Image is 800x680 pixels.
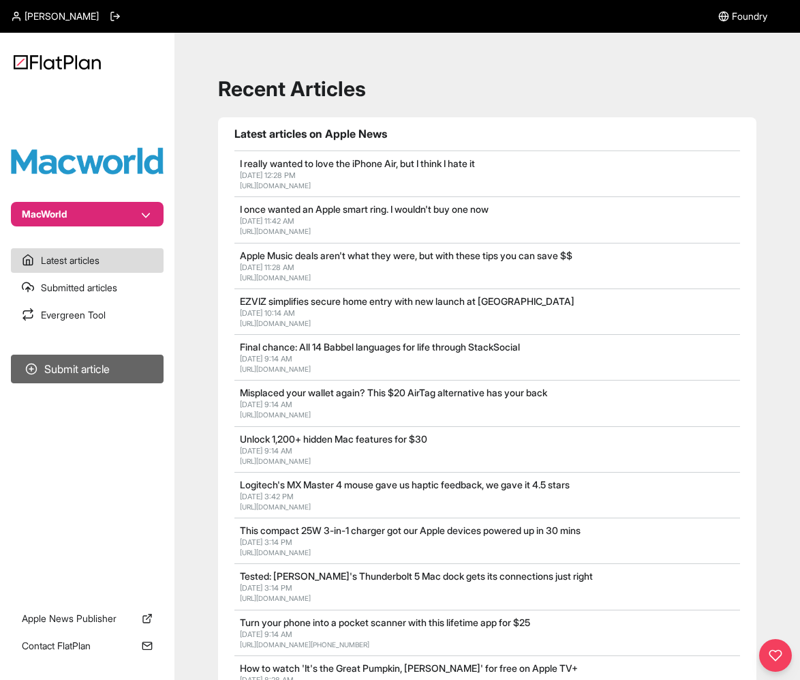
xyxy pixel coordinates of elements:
span: [DATE] 9:14 AM [240,446,292,456]
a: Turn your phone into a pocket scanner with this lifetime app for $25 [240,617,530,628]
img: Publication Logo [11,147,164,175]
a: Apple News Publisher [11,606,164,631]
span: [DATE] 12:28 PM [240,171,296,180]
a: Apple Music deals aren't what they were, but with these tips you can save $$ [240,250,572,261]
a: [URL][DOMAIN_NAME] [240,274,311,282]
a: [URL][DOMAIN_NAME] [240,227,311,235]
span: [DATE] 3:14 PM [240,583,292,593]
a: Evergreen Tool [11,303,164,327]
span: [DATE] 10:14 AM [240,308,295,318]
span: [DATE] 11:28 AM [240,263,294,272]
img: Logo [14,55,101,70]
a: Latest articles [11,248,164,273]
a: [URL][DOMAIN_NAME] [240,411,311,419]
span: [DATE] 11:42 AM [240,216,294,226]
a: [URL][DOMAIN_NAME] [240,594,311,602]
span: Foundry [732,10,767,23]
a: Unlock 1,200+ hidden Mac features for $30 [240,433,427,445]
a: [URL][DOMAIN_NAME] [240,503,311,511]
a: Final chance: All 14 Babbel languages for life through StackSocial [240,341,520,353]
a: [PERSON_NAME] [11,10,99,23]
a: EZVIZ simplifies secure home entry with new launch at [GEOGRAPHIC_DATA] [240,295,574,307]
a: [URL][DOMAIN_NAME] [240,548,311,557]
a: [URL][DOMAIN_NAME][PHONE_NUMBER] [240,640,369,649]
a: This compact 25W 3-in-1 charger got our Apple devices powered up in 30 mins [240,524,581,536]
button: MacWorld [11,202,164,226]
a: [URL][DOMAIN_NAME] [240,365,311,373]
span: [DATE] 3:42 PM [240,492,294,501]
a: I really wanted to love the iPhone Air, but I think I hate it [240,158,475,169]
h1: Latest articles on Apple News [234,125,740,142]
span: [PERSON_NAME] [25,10,99,23]
a: Tested: [PERSON_NAME]'s Thunderbolt 5 Mac dock gets its connections just right [240,570,593,582]
a: [URL][DOMAIN_NAME] [240,319,311,327]
a: How to watch 'It's the Great Pumpkin, [PERSON_NAME]' for free on Apple TV+ [240,662,578,674]
a: Logitech's MX Master 4 mouse gave us haptic feedback, we gave it 4.5 stars [240,479,570,490]
span: [DATE] 3:14 PM [240,537,292,547]
h1: Recent Articles [218,76,756,101]
span: [DATE] 9:14 AM [240,354,292,364]
a: Contact FlatPlan [11,634,164,658]
button: Submit article [11,355,164,383]
a: Misplaced your wallet again? This $20 AirTag alternative has your back [240,387,547,398]
a: I once wanted an Apple smart ring. I wouldn't buy one now [240,203,489,215]
a: [URL][DOMAIN_NAME] [240,457,311,465]
a: [URL][DOMAIN_NAME] [240,181,311,190]
a: Submitted articles [11,276,164,300]
span: [DATE] 9:14 AM [240,630,292,639]
span: [DATE] 9:14 AM [240,400,292,409]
